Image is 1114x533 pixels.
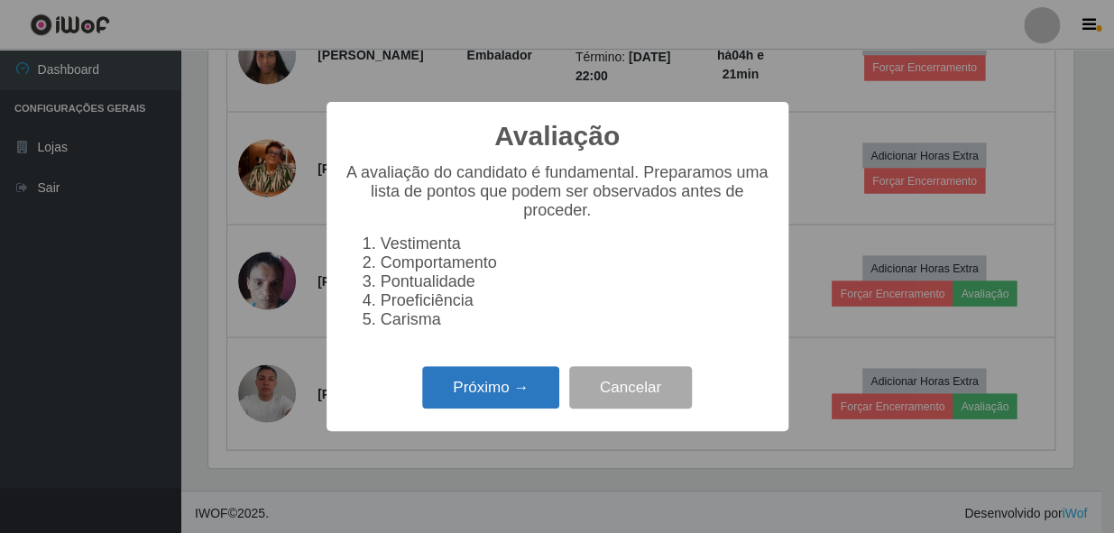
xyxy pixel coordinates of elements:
[381,310,770,329] li: Carisma
[422,366,559,409] button: Próximo →
[381,272,770,291] li: Pontualidade
[569,366,692,409] button: Cancelar
[381,291,770,310] li: Proeficiência
[381,234,770,253] li: Vestimenta
[381,253,770,272] li: Comportamento
[345,163,770,220] p: A avaliação do candidato é fundamental. Preparamos uma lista de pontos que podem ser observados a...
[494,120,620,152] h2: Avaliação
